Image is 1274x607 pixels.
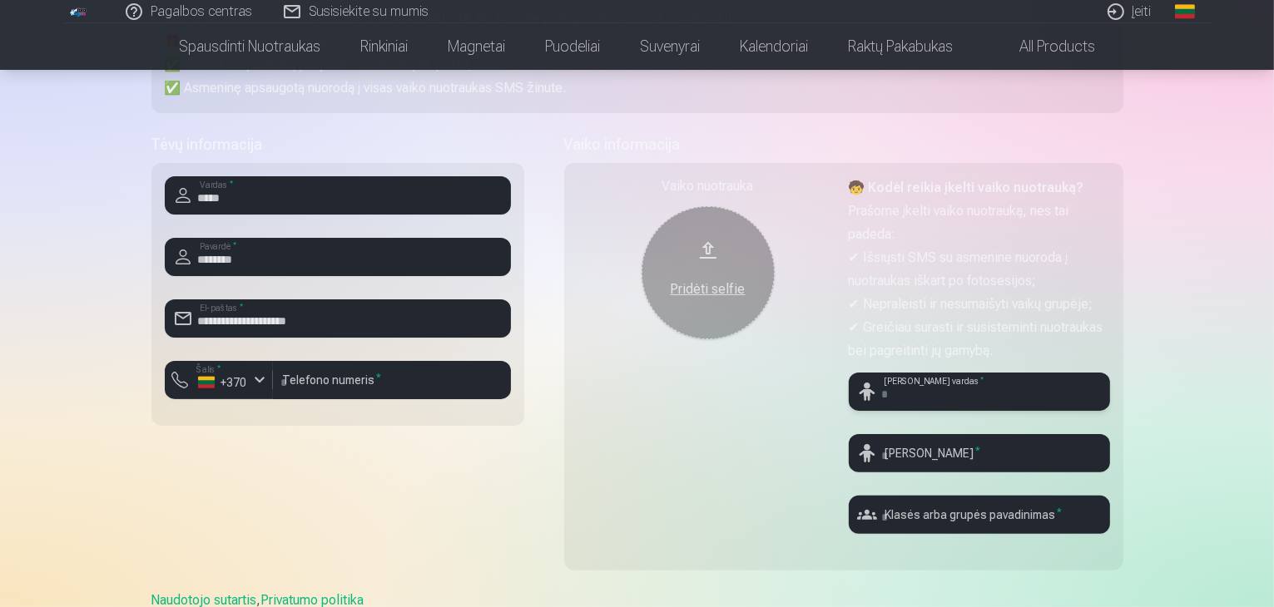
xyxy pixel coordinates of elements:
a: Raktų pakabukas [828,23,973,70]
div: Pridėti selfie [658,279,758,299]
p: ✔ Greičiau surasti ir susisteminti nuotraukas bei pagreitinti jų gamybą. [849,316,1110,363]
p: ✔ Nepraleisti ir nesumaišyti vaikų grupėje; [849,293,1110,316]
h5: Tėvų informacija [151,133,524,156]
a: Magnetai [428,23,525,70]
a: Suvenyrai [620,23,720,70]
a: Spausdinti nuotraukas [159,23,340,70]
button: Šalis*+370 [165,361,273,399]
p: Prašome įkelti vaiko nuotrauką, nes tai padeda: [849,200,1110,246]
p: ✔ Išsiųsti SMS su asmenine nuoroda į nuotraukas iškart po fotosesijos; [849,246,1110,293]
strong: 🧒 Kodėl reikia įkelti vaiko nuotrauką? [849,180,1084,195]
a: Puodeliai [525,23,620,70]
a: All products [973,23,1115,70]
button: Pridėti selfie [642,206,775,339]
a: Rinkiniai [340,23,428,70]
a: Kalendoriai [720,23,828,70]
p: ✅ Asmeninę apsaugotą nuorodą į visas vaiko nuotraukas SMS žinute. [165,76,1110,100]
div: +370 [198,374,248,391]
div: Vaiko nuotrauka [578,176,839,196]
h5: Vaiko informacija [564,133,1123,156]
label: Šalis [191,363,226,376]
img: /fa2 [70,7,88,17]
